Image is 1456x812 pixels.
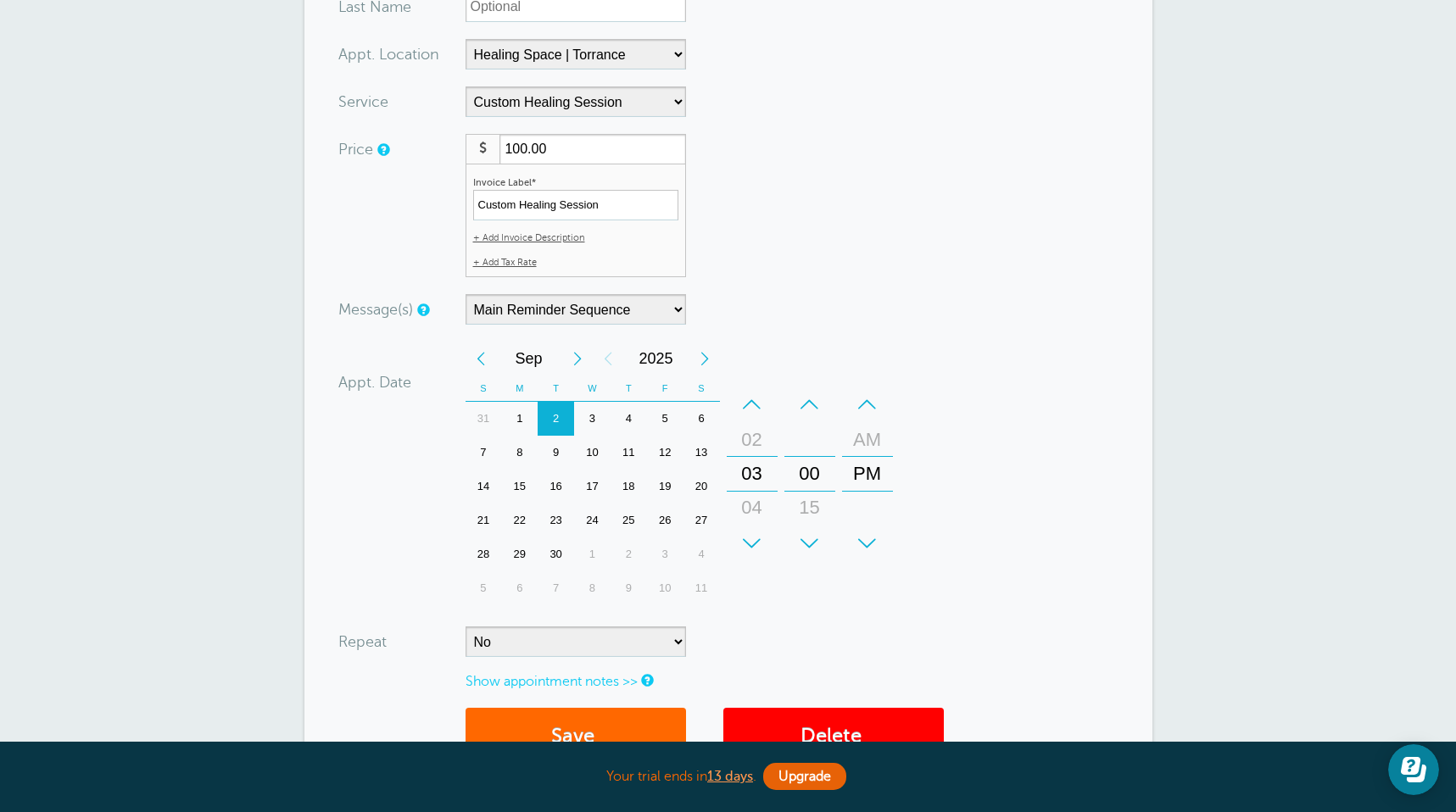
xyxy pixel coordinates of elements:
[501,436,538,470] div: 8
[466,674,638,689] a: Show appointment notes >>
[611,537,647,571] div: 2
[683,571,720,605] div: 11
[574,503,611,537] div: 24
[538,375,574,402] th: T
[466,537,502,571] div: Sunday, September 28
[574,503,611,537] div: Wednesday, September 24
[574,436,611,470] div: Wednesday, September 10
[466,708,686,766] button: Save
[338,94,388,109] label: Service
[501,375,538,402] th: M
[611,402,647,436] div: 4
[732,423,773,457] div: 02
[611,470,647,503] div: Thursday, September 18
[683,436,720,470] div: Saturday, September 13
[417,304,427,315] a: Simple templates and custom messages will use the reminder schedule set under Settings > Reminder...
[689,342,720,375] div: Next Year
[574,470,611,503] div: Wednesday, September 17
[611,402,647,436] div: Thursday, September 4
[683,402,720,436] div: Saturday, September 6
[683,375,720,402] th: S
[611,503,647,537] div: Thursday, September 25
[707,769,753,784] b: 13 days
[574,571,611,605] div: 8
[723,708,944,766] a: Delete
[538,503,574,537] div: 23
[538,470,574,503] div: 16
[683,470,720,503] div: 20
[789,491,830,525] div: 15
[727,387,778,560] div: Hours
[466,402,502,436] div: 31
[304,759,1152,795] div: Your trial ends in .
[538,402,574,436] div: 2
[466,342,496,375] div: Previous Month
[338,302,413,317] label: Message(s)
[683,503,720,537] div: 27
[763,763,846,790] a: Upgrade
[501,402,538,436] div: 1
[611,537,647,571] div: Thursday, October 2
[466,375,502,402] th: S
[647,436,683,470] div: Friday, September 12
[466,436,502,470] div: 7
[574,436,611,470] div: 10
[647,470,683,503] div: Friday, September 19
[501,503,538,537] div: Monday, September 22
[338,375,411,390] label: Appt. Date
[683,537,720,571] div: Saturday, October 4
[338,47,439,62] label: Appt. Location
[574,402,611,436] div: Wednesday, September 3
[683,436,720,470] div: 13
[574,402,611,436] div: 3
[466,402,502,436] div: Sunday, August 31
[538,503,574,537] div: Tuesday, September 23
[377,144,388,155] a: An optional price for the appointment. If you set a price, you can include a payment link in your...
[466,436,502,470] div: Sunday, September 7
[683,503,720,537] div: Saturday, September 27
[501,571,538,605] div: Monday, October 6
[501,402,538,436] div: Monday, September 1
[473,257,537,268] a: + Add Tax Rate
[641,675,651,686] a: Notes are for internal use only, and are not visible to your clients.
[538,436,574,470] div: Tuesday, September 9
[647,436,683,470] div: 12
[847,423,888,457] div: AM
[732,525,773,559] div: 05
[538,436,574,470] div: 9
[501,571,538,605] div: 6
[611,470,647,503] div: 18
[473,177,536,188] label: Invoice Label*
[501,470,538,503] div: 15
[647,571,683,605] div: Friday, October 10
[789,457,830,491] div: 00
[611,503,647,537] div: 25
[466,470,502,503] div: Sunday, September 14
[538,571,574,605] div: 7
[683,470,720,503] div: Saturday, September 20
[538,470,574,503] div: Tuesday, September 16
[562,342,593,375] div: Next Month
[647,503,683,537] div: Friday, September 26
[732,491,773,525] div: 04
[574,537,611,571] div: Wednesday, October 1
[538,537,574,571] div: 30
[574,375,611,402] th: W
[683,571,720,605] div: Saturday, October 11
[574,470,611,503] div: 17
[1388,744,1439,795] iframe: Resource center
[647,537,683,571] div: 3
[538,571,574,605] div: Tuesday, October 7
[647,375,683,402] th: F
[847,457,888,491] div: PM
[611,375,647,402] th: T
[473,232,585,243] a: + Add Invoice Description
[466,503,502,537] div: 21
[538,537,574,571] div: Tuesday, September 30
[784,387,835,560] div: Minutes
[466,503,502,537] div: Sunday, September 21
[501,470,538,503] div: Monday, September 15
[593,342,623,375] div: Previous Year
[789,525,830,559] div: 30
